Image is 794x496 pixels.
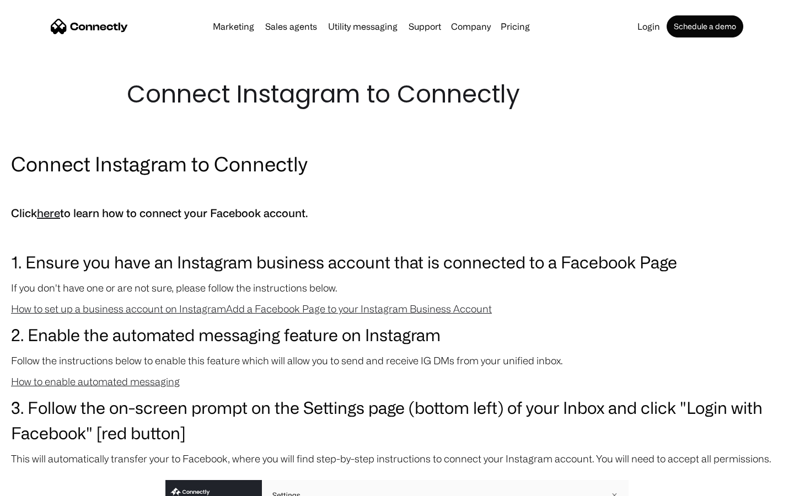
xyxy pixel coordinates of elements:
[11,395,783,445] h3: 3. Follow the on-screen prompt on the Settings page (bottom left) of your Inbox and click "Login ...
[22,477,66,492] ul: Language list
[127,77,667,111] h1: Connect Instagram to Connectly
[11,183,783,198] p: ‍
[226,303,492,314] a: Add a Facebook Page to your Instagram Business Account
[633,22,664,31] a: Login
[11,249,783,274] h3: 1. Ensure you have an Instagram business account that is connected to a Facebook Page
[37,207,60,219] a: here
[404,22,446,31] a: Support
[451,19,491,34] div: Company
[11,228,783,244] p: ‍
[11,451,783,466] p: This will automatically transfer your to Facebook, where you will find step-by-step instructions ...
[11,204,783,223] h5: Click to learn how to connect your Facebook account.
[11,322,783,347] h3: 2. Enable the automated messaging feature on Instagram
[667,15,743,37] a: Schedule a demo
[11,150,783,177] h2: Connect Instagram to Connectly
[11,376,180,387] a: How to enable automated messaging
[324,22,402,31] a: Utility messaging
[208,22,259,31] a: Marketing
[11,280,783,295] p: If you don't have one or are not sure, please follow the instructions below.
[496,22,534,31] a: Pricing
[11,353,783,368] p: Follow the instructions below to enable this feature which will allow you to send and receive IG ...
[11,477,66,492] aside: Language selected: English
[261,22,321,31] a: Sales agents
[11,303,226,314] a: How to set up a business account on Instagram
